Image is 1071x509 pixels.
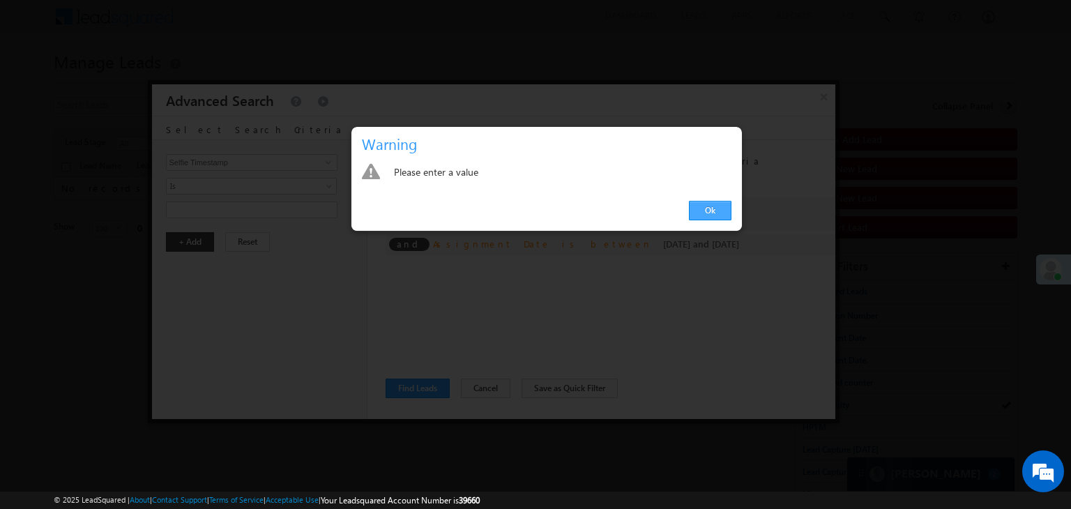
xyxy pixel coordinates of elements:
h3: Warning [362,132,737,156]
img: d_60004797649_company_0_60004797649 [24,73,59,91]
a: Contact Support [152,495,207,504]
span: Your Leadsquared Account Number is [321,495,480,506]
span: © 2025 LeadSquared | | | | | [54,494,480,507]
div: Chat with us now [73,73,234,91]
a: Acceptable Use [266,495,319,504]
textarea: Type your message and hit 'Enter' [18,129,255,388]
a: Ok [689,201,731,220]
span: 39660 [459,495,480,506]
div: Please enter a value [394,163,732,183]
a: About [130,495,150,504]
div: Minimize live chat window [229,7,262,40]
a: Terms of Service [209,495,264,504]
em: Start Chat [190,400,253,419]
